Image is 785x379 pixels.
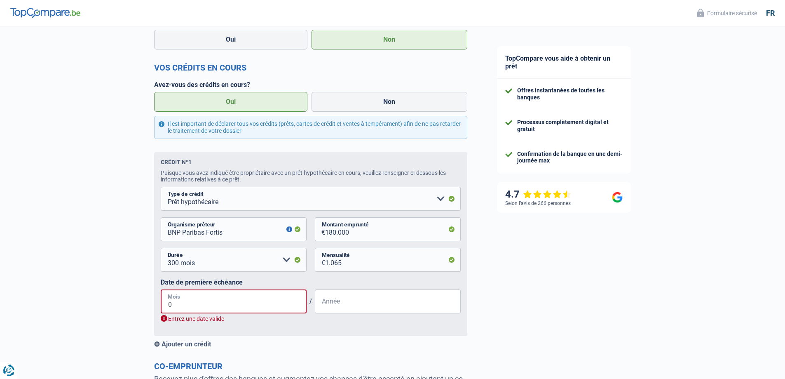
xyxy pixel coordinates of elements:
div: TopCompare vous aide à obtenir un prêt [497,46,631,79]
div: Selon l’avis de 266 personnes [505,200,571,206]
span: / [307,297,315,305]
label: Non [312,30,467,49]
button: Formulaire sécurisé [692,6,762,20]
div: Entrez une date valide [161,315,461,323]
input: MM [161,290,307,313]
label: Oui [154,30,308,49]
label: Avez-vous des crédits en cours? [154,81,467,89]
div: Confirmation de la banque en une demi-journée max [517,151,623,165]
div: Puisque vous avez indiqué être propriétaire avec un prêt hypothécaire en cours, veuillez renseign... [161,169,461,183]
input: AAAA [315,290,461,313]
h2: Co-emprunteur [154,361,467,371]
div: 4.7 [505,188,572,200]
div: Crédit nº1 [161,159,192,165]
h2: Vos crédits en cours [154,63,467,73]
span: € [315,248,325,272]
label: Non [312,92,467,112]
img: TopCompare Logo [10,8,80,18]
div: Il est important de déclarer tous vos crédits (prêts, cartes de crédit et ventes à tempérament) a... [154,116,467,139]
label: Date de première échéance [161,278,461,286]
div: Ajouter un crédit [154,340,467,348]
label: Oui [154,92,308,112]
span: € [315,217,325,241]
div: fr [766,9,775,18]
div: Offres instantanées de toutes les banques [517,87,623,101]
div: Processus complètement digital et gratuit [517,119,623,133]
